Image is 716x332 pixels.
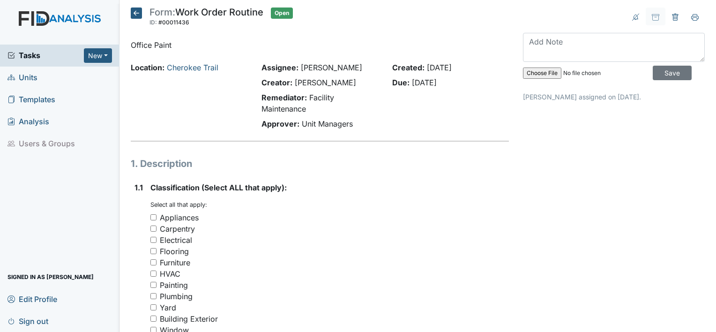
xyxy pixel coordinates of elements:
[149,19,157,26] span: ID:
[150,248,157,254] input: Flooring
[653,66,692,80] input: Save
[150,226,157,232] input: Carpentry
[392,63,425,72] strong: Created:
[7,314,48,328] span: Sign out
[302,119,353,128] span: Unit Managers
[261,93,307,102] strong: Remediator:
[7,114,49,129] span: Analysis
[84,48,112,63] button: New
[523,92,705,102] p: [PERSON_NAME] assigned on [DATE].
[150,282,157,288] input: Painting
[167,63,218,72] a: Cherokee Trail
[7,50,84,61] a: Tasks
[7,70,37,85] span: Units
[261,119,299,128] strong: Approver:
[150,304,157,310] input: Yard
[150,201,207,208] small: Select all that apply:
[160,257,190,268] div: Furniture
[134,182,143,193] label: 1.1
[261,78,292,87] strong: Creator:
[150,259,157,265] input: Furniture
[150,237,157,243] input: Electrical
[150,183,287,192] span: Classification (Select ALL that apply):
[131,39,509,51] p: Office Paint
[160,302,176,313] div: Yard
[149,7,175,18] span: Form:
[150,293,157,299] input: Plumbing
[150,271,157,277] input: HVAC
[158,19,189,26] span: #00011436
[150,316,157,322] input: Building Exterior
[160,279,188,291] div: Painting
[160,313,218,324] div: Building Exterior
[412,78,437,87] span: [DATE]
[160,246,189,257] div: Flooring
[150,214,157,220] input: Appliances
[131,157,509,171] h1: 1. Description
[160,291,193,302] div: Plumbing
[160,223,195,234] div: Carpentry
[131,63,164,72] strong: Location:
[149,8,263,28] div: Work Order Routine
[301,63,362,72] span: [PERSON_NAME]
[160,212,199,223] div: Appliances
[7,292,57,306] span: Edit Profile
[160,234,192,246] div: Electrical
[392,78,410,87] strong: Due:
[427,63,452,72] span: [DATE]
[271,8,293,19] span: Open
[160,268,180,279] div: HVAC
[7,92,55,107] span: Templates
[7,270,94,284] span: Signed in as [PERSON_NAME]
[261,63,298,72] strong: Assignee:
[295,78,356,87] span: [PERSON_NAME]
